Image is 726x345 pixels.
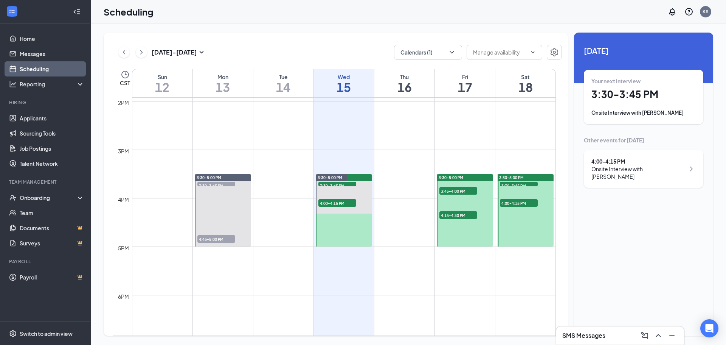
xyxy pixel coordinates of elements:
div: Reporting [20,80,85,88]
div: Wed [314,73,374,81]
a: October 16, 2025 [374,69,434,97]
div: Thu [374,73,434,81]
div: KS [703,8,709,15]
span: 4:00-4:15 PM [318,199,356,207]
a: Home [20,31,84,46]
span: 3:30-3:45 PM [318,182,356,189]
a: Messages [20,46,84,61]
svg: WorkstreamLogo [8,8,16,15]
svg: Settings [9,330,17,337]
svg: ChevronDown [448,48,456,56]
div: Other events for [DATE] [584,136,703,144]
h1: 3:30 - 3:45 PM [591,88,696,101]
button: ChevronUp [652,329,664,342]
span: 3:30-3:45 PM [197,182,235,189]
div: Onsite Interview with [PERSON_NAME] [591,165,685,180]
a: Sourcing Tools [20,126,84,141]
h3: SMS Messages [562,331,605,340]
svg: ChevronRight [138,48,145,57]
a: Talent Network [20,156,84,171]
span: 3:30-5:00 PM [499,175,524,180]
div: 4pm [116,195,130,204]
svg: ComposeMessage [640,331,649,340]
svg: Minimize [667,331,676,340]
div: Your next interview [591,77,696,85]
a: SurveysCrown [20,236,84,251]
a: Applicants [20,111,84,126]
div: Hiring [9,99,83,106]
button: ComposeMessage [639,329,651,342]
svg: ChevronRight [687,164,696,173]
a: DocumentsCrown [20,220,84,236]
div: Team Management [9,179,83,185]
a: October 17, 2025 [435,69,495,97]
span: CST [120,79,130,87]
a: Scheduling [20,61,84,76]
span: 3:30-3:45 PM [500,182,538,189]
a: Job Postings [20,141,84,156]
div: Sat [495,73,555,81]
h1: 18 [495,81,555,94]
h1: 17 [435,81,495,94]
span: 3:45-4:00 PM [439,187,477,195]
h1: 12 [132,81,192,94]
button: Settings [547,45,562,60]
div: Tue [253,73,313,81]
a: October 13, 2025 [193,69,253,97]
span: 4:45-5:00 PM [197,235,235,243]
span: [DATE] [584,45,703,56]
span: 4:00-4:15 PM [500,199,538,207]
span: 3:30-5:00 PM [439,175,463,180]
h1: 16 [374,81,434,94]
a: PayrollCrown [20,270,84,285]
button: Calendars (1)ChevronDown [394,45,462,60]
svg: UserCheck [9,194,17,201]
svg: Analysis [9,80,17,88]
span: 3:30-5:00 PM [197,175,221,180]
svg: Settings [550,48,559,57]
button: ChevronRight [136,47,147,58]
svg: QuestionInfo [684,7,693,16]
div: Payroll [9,258,83,265]
div: Switch to admin view [20,330,73,337]
div: Fri [435,73,495,81]
div: Open Intercom Messenger [700,319,718,337]
div: 6pm [116,292,130,301]
div: 3pm [116,147,130,155]
h1: 13 [193,81,253,94]
div: 4:00 - 4:15 PM [591,158,685,165]
a: October 15, 2025 [314,69,374,97]
div: Onsite Interview with [PERSON_NAME] [591,109,696,117]
a: October 12, 2025 [132,69,192,97]
svg: ChevronUp [654,331,663,340]
svg: Notifications [668,7,677,16]
svg: Clock [121,70,130,79]
button: Minimize [666,329,678,342]
svg: ChevronDown [530,49,536,55]
a: Team [20,205,84,220]
h1: 14 [253,81,313,94]
div: Onboarding [20,194,78,201]
h1: 15 [314,81,374,94]
div: Sun [132,73,192,81]
a: October 18, 2025 [495,69,555,97]
div: Mon [193,73,253,81]
span: 4:15-4:30 PM [439,211,477,219]
div: 5pm [116,244,130,252]
h3: [DATE] - [DATE] [152,48,197,56]
svg: Collapse [73,8,81,16]
span: 3:30-5:00 PM [318,175,342,180]
a: October 14, 2025 [253,69,313,97]
svg: ChevronLeft [120,48,128,57]
h1: Scheduling [104,5,154,18]
input: Manage availability [473,48,527,56]
svg: SmallChevronDown [197,48,206,57]
button: ChevronLeft [118,47,130,58]
div: 2pm [116,98,130,107]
